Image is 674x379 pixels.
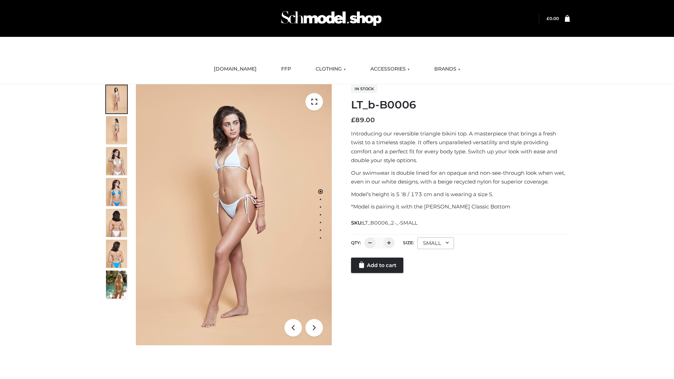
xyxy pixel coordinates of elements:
p: Our swimwear is double lined for an opaque and non-see-through look when wet, even in our white d... [351,168,570,186]
img: Arieltop_CloudNine_AzureSky2.jpg [106,271,127,299]
img: Schmodel Admin 964 [279,5,384,32]
a: Add to cart [351,258,403,273]
p: Model’s height is 5 ‘8 / 173 cm and is wearing a size S. [351,190,570,199]
img: ArielClassicBikiniTop_CloudNine_AzureSky_OW114ECO_4-scaled.jpg [106,178,127,206]
bdi: 89.00 [351,116,375,124]
img: ArielClassicBikiniTop_CloudNine_AzureSky_OW114ECO_8-scaled.jpg [106,240,127,268]
a: CLOTHING [310,61,351,77]
a: [DOMAIN_NAME] [209,61,262,77]
img: ArielClassicBikiniTop_CloudNine_AzureSky_OW114ECO_7-scaled.jpg [106,209,127,237]
span: LT_B0006_2-_-SMALL [363,220,417,226]
p: Introducing our reversible triangle bikini top. A masterpiece that brings a fresh twist to a time... [351,129,570,165]
span: SKU: [351,219,418,227]
label: QTY: [351,240,361,245]
img: ArielClassicBikiniTop_CloudNine_AzureSky_OW114ECO_3-scaled.jpg [106,147,127,175]
a: ACCESSORIES [365,61,415,77]
a: BRANDS [429,61,465,77]
div: SMALL [417,237,454,249]
a: £0.00 [547,16,559,21]
bdi: 0.00 [547,16,559,21]
p: *Model is pairing it with the [PERSON_NAME] Classic Bottom [351,202,570,211]
img: ArielClassicBikiniTop_CloudNine_AzureSky_OW114ECO_1 [136,84,332,345]
h1: LT_b-B0006 [351,99,570,111]
img: ArielClassicBikiniTop_CloudNine_AzureSky_OW114ECO_2-scaled.jpg [106,116,127,144]
span: £ [547,16,549,21]
a: FFP [276,61,296,77]
span: £ [351,116,355,124]
label: Size: [403,240,414,245]
img: ArielClassicBikiniTop_CloudNine_AzureSky_OW114ECO_1-scaled.jpg [106,85,127,113]
span: In stock [351,85,377,93]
